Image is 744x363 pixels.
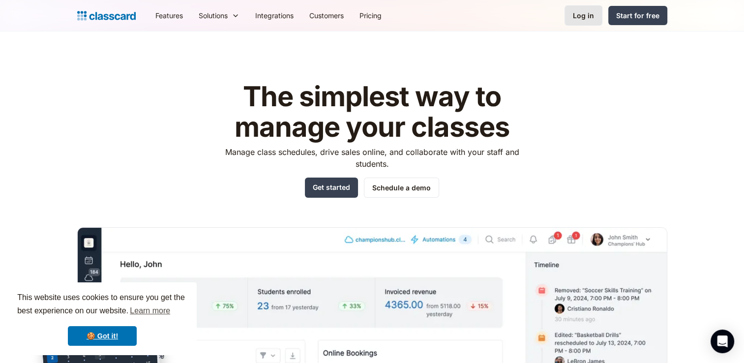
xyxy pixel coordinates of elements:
[216,146,528,170] p: Manage class schedules, drive sales online, and collaborate with your staff and students.
[565,5,602,26] a: Log in
[711,330,734,353] div: Open Intercom Messenger
[8,282,197,355] div: cookieconsent
[573,10,594,21] div: Log in
[247,4,301,27] a: Integrations
[148,4,191,27] a: Features
[608,6,667,25] a: Start for free
[364,178,439,198] a: Schedule a demo
[216,82,528,142] h1: The simplest way to manage your classes
[17,292,187,318] span: This website uses cookies to ensure you get the best experience on our website.
[68,326,137,346] a: dismiss cookie message
[616,10,659,21] div: Start for free
[199,10,228,21] div: Solutions
[352,4,389,27] a: Pricing
[191,4,247,27] div: Solutions
[128,303,172,318] a: learn more about cookies
[301,4,352,27] a: Customers
[305,178,358,198] a: Get started
[77,9,136,23] a: Logo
